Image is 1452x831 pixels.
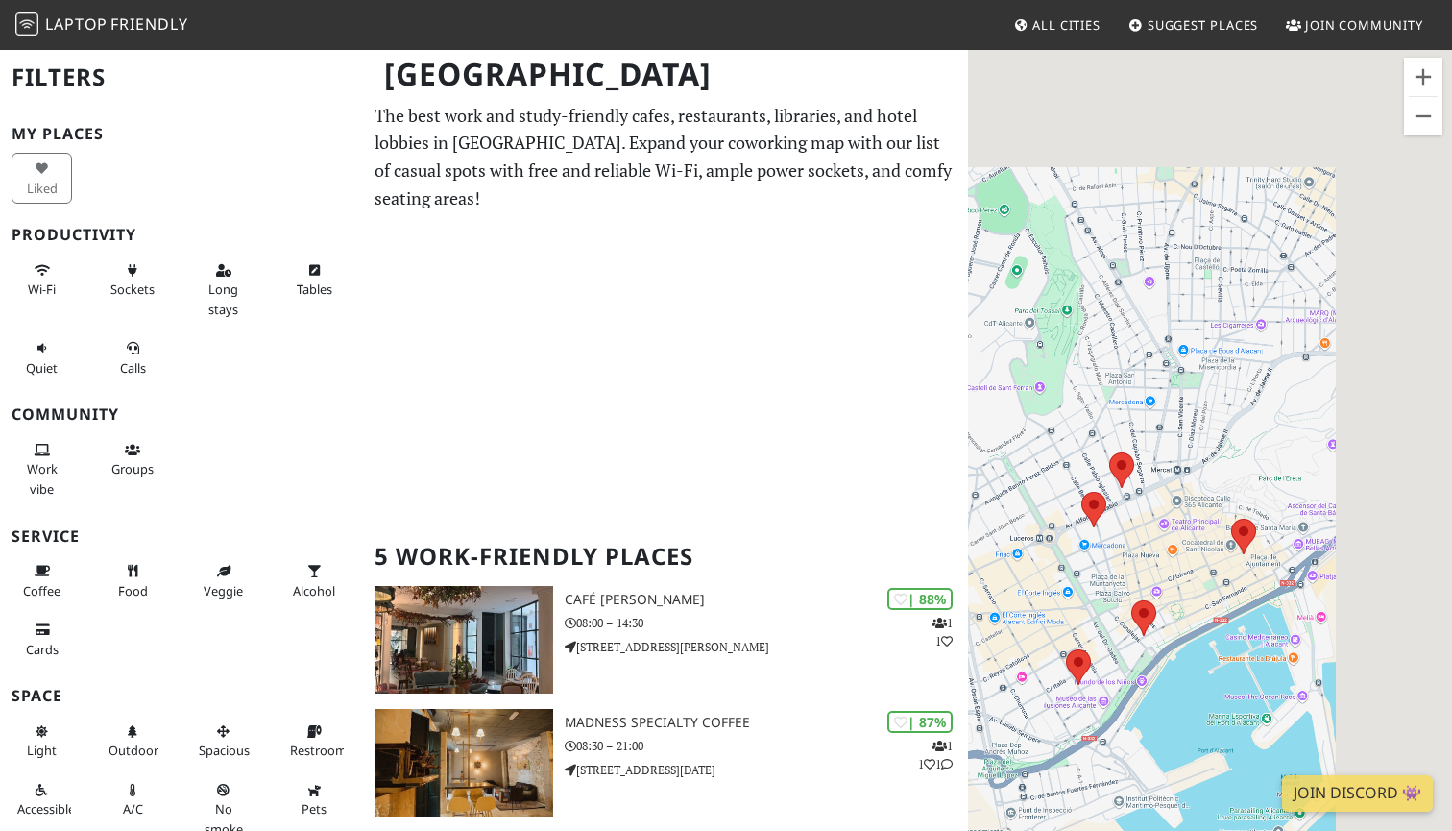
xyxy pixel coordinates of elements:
[565,737,968,755] p: 08:30 – 21:00
[293,582,335,599] span: Alcohol
[17,800,75,818] span: Accessible
[363,709,968,817] a: Madness Specialty Coffee | 87% 111 Madness Specialty Coffee 08:30 – 21:00 [STREET_ADDRESS][DATE]
[12,527,351,546] h3: Service
[565,592,968,608] h3: Café [PERSON_NAME]
[12,405,351,424] h3: Community
[12,226,351,244] h3: Productivity
[120,359,146,377] span: Video/audio calls
[12,125,351,143] h3: My Places
[1148,16,1259,34] span: Suggest Places
[45,13,108,35] span: Laptop
[23,582,60,599] span: Coffee
[123,800,143,818] span: Air conditioned
[193,716,254,767] button: Spacious
[103,774,163,825] button: A/C
[118,582,148,599] span: Food
[1032,16,1101,34] span: All Cities
[12,614,72,665] button: Cards
[208,281,238,317] span: Long stays
[204,582,243,599] span: Veggie
[12,774,72,825] button: Accessible
[12,255,72,306] button: Wi-Fi
[27,460,58,497] span: People working
[12,434,72,504] button: Work vibe
[15,9,188,42] a: LaptopFriendly LaptopFriendly
[565,614,968,632] p: 08:00 – 14:30
[103,332,163,383] button: Calls
[284,255,345,306] button: Tables
[918,737,953,773] p: 1 1 1
[15,12,38,36] img: LaptopFriendly
[12,332,72,383] button: Quiet
[26,641,59,658] span: Credit cards
[887,588,953,610] div: | 88%
[1278,8,1431,42] a: Join Community
[1404,58,1442,96] button: Vergrößern
[28,281,56,298] span: Stable Wi-Fi
[111,460,154,477] span: Group tables
[12,555,72,606] button: Coffee
[375,586,553,694] img: Café Bardin
[369,48,964,101] h1: [GEOGRAPHIC_DATA]
[12,48,351,107] h2: Filters
[565,638,968,656] p: [STREET_ADDRESS][PERSON_NAME]
[193,255,254,325] button: Long stays
[103,434,163,485] button: Groups
[1005,8,1108,42] a: All Cities
[26,359,58,377] span: Quiet
[302,800,327,818] span: Pet friendly
[290,742,347,759] span: Restroom
[932,614,953,650] p: 1 1
[1404,97,1442,135] button: Verkleinern
[284,716,345,767] button: Restroom
[565,715,968,731] h3: Madness Specialty Coffee
[110,281,155,298] span: Power sockets
[12,716,72,767] button: Light
[103,716,163,767] button: Outdoor
[284,774,345,825] button: Pets
[565,761,968,779] p: [STREET_ADDRESS][DATE]
[27,742,57,759] span: Natural light
[284,555,345,606] button: Alcohol
[103,255,163,306] button: Sockets
[12,687,351,705] h3: Space
[103,555,163,606] button: Food
[1305,16,1423,34] span: Join Community
[297,281,332,298] span: Work-friendly tables
[109,742,158,759] span: Outdoor area
[375,102,956,212] p: The best work and study-friendly cafes, restaurants, libraries, and hotel lobbies in [GEOGRAPHIC_...
[1121,8,1267,42] a: Suggest Places
[887,711,953,733] div: | 87%
[110,13,187,35] span: Friendly
[375,709,553,817] img: Madness Specialty Coffee
[193,555,254,606] button: Veggie
[363,586,968,694] a: Café Bardin | 88% 11 Café [PERSON_NAME] 08:00 – 14:30 [STREET_ADDRESS][PERSON_NAME]
[375,527,956,586] h2: 5 Work-Friendly Places
[199,742,250,759] span: Spacious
